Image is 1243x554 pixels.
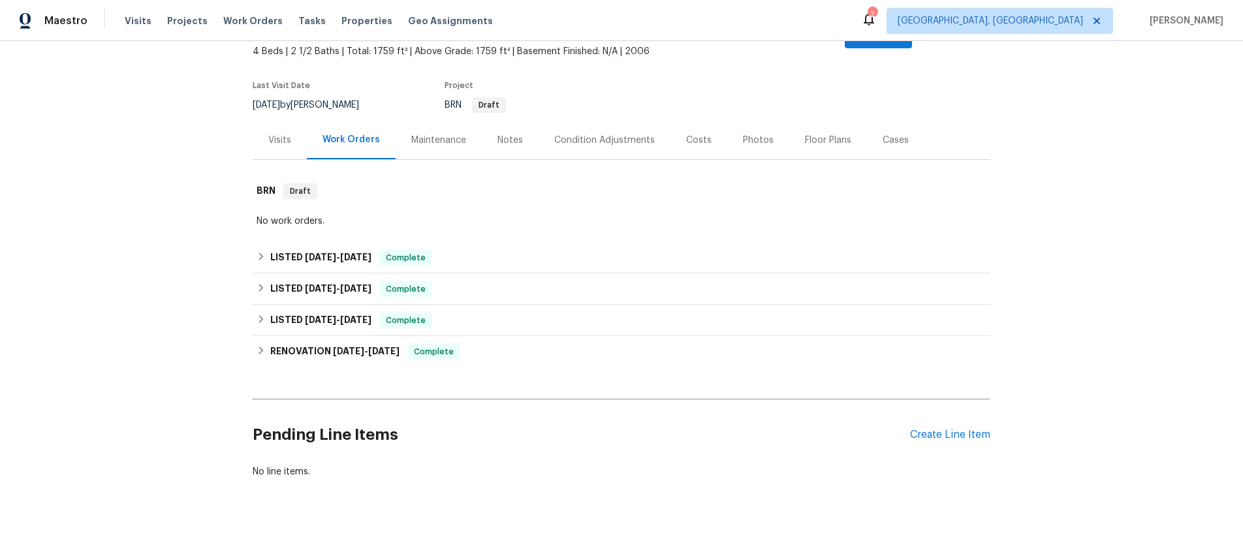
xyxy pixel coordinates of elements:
[368,346,400,356] span: [DATE]
[411,134,466,147] div: Maintenance
[743,134,774,147] div: Photos
[270,250,371,266] h6: LISTED
[497,134,523,147] div: Notes
[1144,14,1223,27] span: [PERSON_NAME]
[270,344,400,360] h6: RENOVATION
[253,242,990,273] div: LISTED [DATE]-[DATE]Complete
[253,336,990,367] div: RENOVATION [DATE]-[DATE]Complete
[298,16,326,25] span: Tasks
[253,97,375,113] div: by [PERSON_NAME]
[270,281,371,297] h6: LISTED
[253,305,990,336] div: LISTED [DATE]-[DATE]Complete
[341,14,392,27] span: Properties
[381,251,431,264] span: Complete
[305,315,336,324] span: [DATE]
[305,284,371,293] span: -
[333,346,364,356] span: [DATE]
[805,134,851,147] div: Floor Plans
[445,82,473,89] span: Project
[223,14,283,27] span: Work Orders
[253,405,910,465] h2: Pending Line Items
[285,185,316,198] span: Draft
[253,465,990,478] div: No line items.
[473,101,505,109] span: Draft
[340,284,371,293] span: [DATE]
[898,14,1083,27] span: [GEOGRAPHIC_DATA], [GEOGRAPHIC_DATA]
[409,345,459,358] span: Complete
[253,45,735,58] span: 4 Beds | 2 1/2 Baths | Total: 1759 ft² | Above Grade: 1759 ft² | Basement Finished: N/A | 2006
[305,253,371,262] span: -
[305,284,336,293] span: [DATE]
[340,253,371,262] span: [DATE]
[445,100,506,110] span: BRN
[253,100,280,110] span: [DATE]
[686,134,712,147] div: Costs
[253,82,310,89] span: Last Visit Date
[253,170,990,212] div: BRN Draft
[44,14,87,27] span: Maestro
[270,313,371,328] h6: LISTED
[333,346,400,356] span: -
[257,183,275,199] h6: BRN
[257,215,986,228] div: No work orders.
[883,134,909,147] div: Cases
[381,283,431,296] span: Complete
[554,134,655,147] div: Condition Adjustments
[305,315,371,324] span: -
[305,253,336,262] span: [DATE]
[167,14,208,27] span: Projects
[910,429,990,441] div: Create Line Item
[125,14,151,27] span: Visits
[408,14,493,27] span: Geo Assignments
[253,273,990,305] div: LISTED [DATE]-[DATE]Complete
[323,133,380,146] div: Work Orders
[868,8,877,21] div: 2
[381,314,431,327] span: Complete
[268,134,291,147] div: Visits
[340,315,371,324] span: [DATE]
